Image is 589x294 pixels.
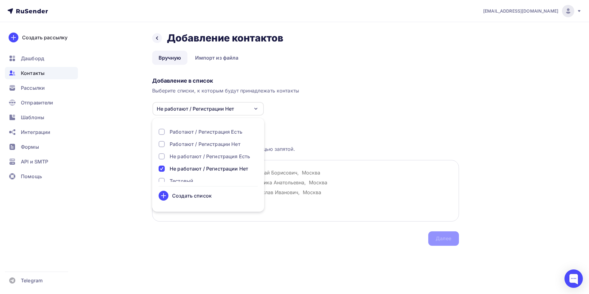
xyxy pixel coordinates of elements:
[152,118,264,212] ul: Не работают / Регистрации Нет
[21,114,44,121] span: Шаблоны
[21,69,44,77] span: Контакты
[152,138,459,153] div: Каждый контакт с новой строки. Информация о контакте разделяется с помощью запятой.
[152,77,459,84] div: Добавление в список
[170,165,248,172] div: Не работают / Регистрации Нет
[21,99,53,106] span: Отправители
[21,277,43,284] span: Telegram
[152,51,188,65] a: Вручную
[483,5,582,17] a: [EMAIL_ADDRESS][DOMAIN_NAME]
[5,96,78,109] a: Отправители
[170,128,242,135] div: Работают / Регистрация Есть
[170,153,250,160] div: Не работают / Регистрация Есть
[152,128,459,135] div: Загрузка контактов
[21,128,50,136] span: Интеграции
[5,67,78,79] a: Контакты
[21,143,39,151] span: Формы
[152,87,459,94] div: Выберите списки, к которым будут принадлежать контакты
[21,55,44,62] span: Дашборд
[152,102,264,116] button: Не работают / Регистрации Нет
[170,177,193,185] div: Тестовый
[189,51,245,65] a: Импорт из файла
[483,8,558,14] span: [EMAIL_ADDRESS][DOMAIN_NAME]
[5,52,78,65] a: Дашборд
[5,82,78,94] a: Рассылки
[157,105,234,112] div: Не работают / Регистрации Нет
[5,141,78,153] a: Формы
[5,111,78,123] a: Шаблоны
[170,140,241,148] div: Работают / Регистрации Нет
[21,173,42,180] span: Помощь
[167,32,284,44] h2: Добавление контактов
[172,192,212,199] div: Создать список
[22,34,67,41] div: Создать рассылку
[21,158,48,165] span: API и SMTP
[21,84,45,92] span: Рассылки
